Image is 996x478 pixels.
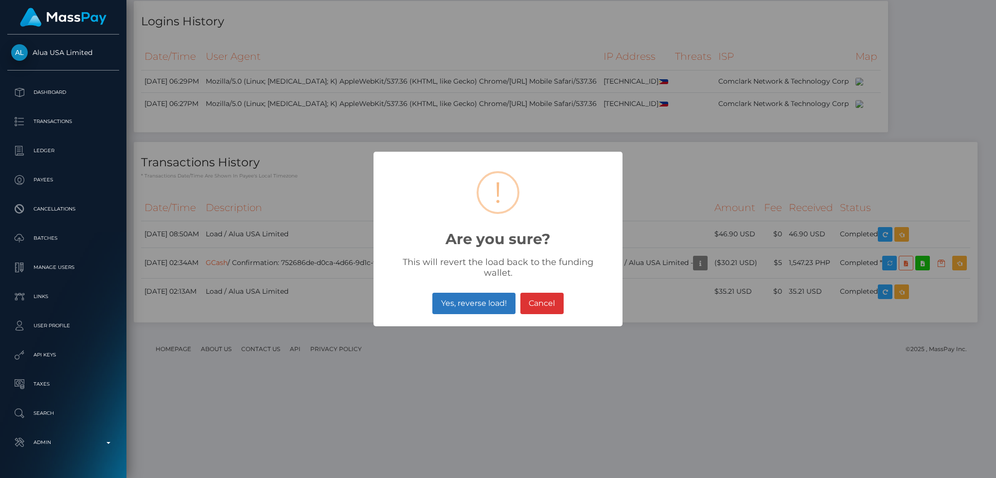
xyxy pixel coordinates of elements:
h2: Are you sure? [373,219,622,248]
p: Manage Users [11,260,115,275]
img: MassPay Logo [20,8,107,27]
p: Batches [11,231,115,246]
p: Dashboard [11,85,115,100]
p: Admin [11,435,115,450]
span: Alua USA Limited [7,48,119,57]
button: Yes, reverse load! [432,293,515,314]
p: User Profile [11,319,115,333]
p: Cancellations [11,202,115,216]
button: Cancel [520,293,564,314]
p: Payees [11,173,115,187]
p: API Keys [11,348,115,362]
p: Links [11,289,115,304]
p: Search [11,406,115,421]
div: This will revert the load back to the funding wallet. [373,248,622,281]
p: Transactions [11,114,115,129]
p: Ledger [11,143,115,158]
div: ! [494,173,502,212]
img: Alua USA Limited [11,44,28,61]
p: Taxes [11,377,115,391]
